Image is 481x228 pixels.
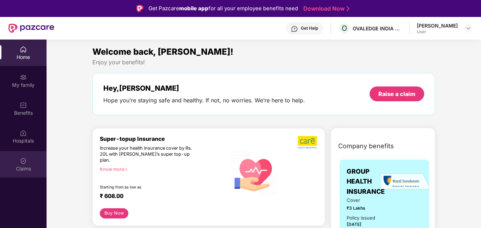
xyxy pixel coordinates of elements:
[417,22,458,29] div: [PERSON_NAME]
[100,193,220,201] div: ₹ 608.00
[298,136,318,149] img: b5dec4f62d2307b9de63beb79f102df3.png
[347,205,380,211] span: ₹3 Lakhs
[227,144,282,199] img: svg+xml;base64,PHN2ZyB4bWxucz0iaHR0cDovL3d3dy53My5vcmcvMjAwMC9zdmciIHhtbG5zOnhsaW5rPSJodHRwOi8vd3...
[347,5,349,12] img: Stroke
[338,141,394,151] span: Company benefits
[20,46,27,53] img: svg+xml;base64,PHN2ZyBpZD0iSG9tZSIgeG1sbnM9Imh0dHA6Ly93d3cudzMub3JnLzIwMDAvc3ZnIiB3aWR0aD0iMjAiIG...
[103,84,305,92] div: Hey, [PERSON_NAME]
[291,25,298,32] img: svg+xml;base64,PHN2ZyBpZD0iSGVscC0zMngzMiIgeG1sbnM9Imh0dHA6Ly93d3cudzMub3JnLzIwMDAvc3ZnIiB3aWR0aD...
[100,208,128,218] button: Buy Now
[92,59,435,66] div: Enjoy your benefits!
[347,197,380,204] span: Cover
[100,136,227,142] div: Super-topup Insurance
[381,173,431,190] img: insurerLogo
[347,222,361,227] span: [DATE]
[100,167,223,172] div: Know more
[353,25,402,32] div: OVALEDGE INDIA PRIVATE LIMITED
[103,97,305,104] div: Hope you’re staying safe and healthy. If not, no worries. We’re here to help.
[301,25,318,31] div: Get Help
[342,24,347,32] span: O
[136,5,144,12] img: Logo
[124,167,128,171] span: right
[20,74,27,81] img: svg+xml;base64,PHN2ZyB3aWR0aD0iMjAiIGhlaWdodD0iMjAiIHZpZXdCb3g9IjAgMCAyMCAyMCIgZmlsbD0ibm9uZSIgeG...
[303,5,347,12] a: Download Now
[100,185,197,190] div: Starting from as low as
[20,102,27,109] img: svg+xml;base64,PHN2ZyBpZD0iQmVuZWZpdHMiIHhtbG5zPSJodHRwOi8vd3d3LnczLm9yZy8yMDAwL3N2ZyIgd2lkdGg9Ij...
[179,5,208,12] strong: mobile app
[148,4,298,13] div: Get Pazcare for all your employee benefits need
[100,145,196,163] div: Increase your health insurance cover by Rs. 20L with [PERSON_NAME]’s super top-up plan.
[417,29,458,35] div: User
[20,157,27,164] img: svg+xml;base64,PHN2ZyBpZD0iQ2xhaW0iIHhtbG5zPSJodHRwOi8vd3d3LnczLm9yZy8yMDAwL3N2ZyIgd2lkdGg9IjIwIi...
[20,130,27,137] img: svg+xml;base64,PHN2ZyBpZD0iSG9zcGl0YWxzIiB4bWxucz0iaHR0cDovL3d3dy53My5vcmcvMjAwMC9zdmciIHdpZHRoPS...
[92,47,233,57] span: Welcome back, [PERSON_NAME]!
[378,90,415,98] div: Raise a claim
[465,25,471,31] img: svg+xml;base64,PHN2ZyBpZD0iRHJvcGRvd24tMzJ4MzIiIHhtbG5zPSJodHRwOi8vd3d3LnczLm9yZy8yMDAwL3N2ZyIgd2...
[347,167,385,197] span: GROUP HEALTH INSURANCE
[347,214,375,222] div: Policy issued
[8,24,54,33] img: New Pazcare Logo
